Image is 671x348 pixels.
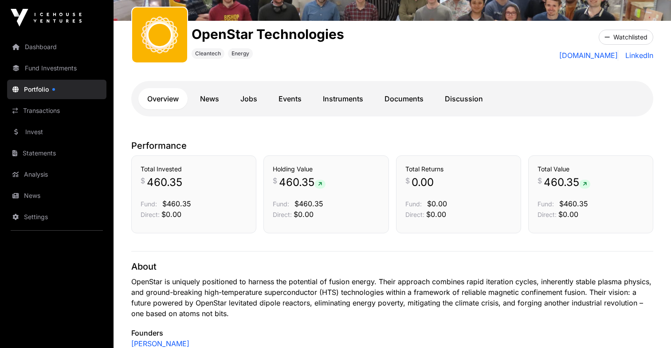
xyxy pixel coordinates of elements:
a: Invest [7,122,106,142]
span: $0.00 [294,210,314,219]
span: $ [273,175,277,186]
a: Discussion [436,88,492,109]
p: Performance [131,139,653,152]
button: Watchlisted [599,30,653,45]
a: Transactions [7,101,106,120]
a: Portfolio [7,80,106,99]
span: Energy [232,50,249,57]
a: Analysis [7,165,106,184]
span: $ [405,175,410,186]
span: 460.35 [147,175,182,189]
a: Overview [138,88,188,109]
p: About [131,260,653,273]
span: 460.35 [544,175,590,189]
a: [DOMAIN_NAME] [559,50,618,61]
span: $0.00 [161,210,181,219]
span: $0.00 [426,210,446,219]
span: $460.35 [294,199,323,208]
a: Fund Investments [7,58,106,78]
a: Instruments [314,88,372,109]
a: LinkedIn [622,50,653,61]
h3: Total Invested [141,165,247,174]
h3: Total Returns [405,165,512,174]
span: Cleantech [195,50,221,57]
span: 0.00 [412,175,434,189]
span: Direct: [538,211,557,218]
a: Documents [376,88,432,109]
a: Events [270,88,310,109]
a: Dashboard [7,37,106,57]
span: $460.35 [559,199,588,208]
span: Direct: [141,211,160,218]
iframe: Chat Widget [627,305,671,348]
a: News [191,88,228,109]
img: Icehouse Ventures Logo [11,9,82,27]
nav: Tabs [138,88,646,109]
span: $ [538,175,542,186]
span: 460.35 [279,175,326,189]
p: OpenStar is uniquely positioned to harness the potential of fusion energy. Their approach combine... [131,276,653,319]
h1: OpenStar Technologies [192,26,344,42]
span: Fund: [273,200,289,208]
a: Jobs [232,88,266,109]
span: Fund: [405,200,422,208]
h3: Total Value [538,165,644,174]
span: $0.00 [427,199,447,208]
span: Direct: [405,211,424,218]
span: Fund: [141,200,157,208]
a: Statements [7,143,106,163]
img: OpenStar.svg [136,11,184,59]
a: Settings [7,207,106,227]
span: $0.00 [558,210,578,219]
h3: Holding Value [273,165,379,174]
span: $ [141,175,145,186]
p: Founders [131,328,653,338]
span: Direct: [273,211,292,218]
a: News [7,186,106,205]
span: Fund: [538,200,554,208]
span: $460.35 [162,199,191,208]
